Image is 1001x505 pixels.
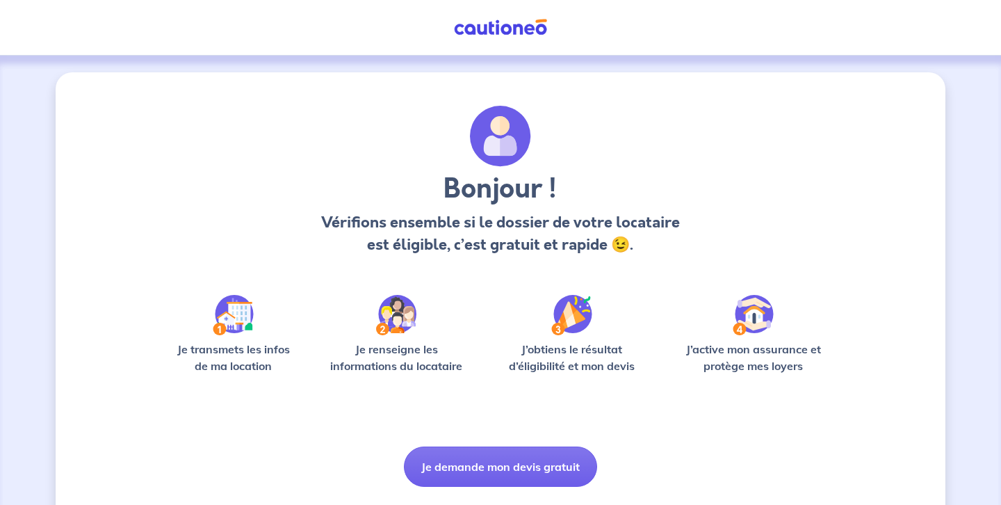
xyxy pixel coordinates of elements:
img: /static/90a569abe86eec82015bcaae536bd8e6/Step-1.svg [213,295,254,335]
p: J’active mon assurance et protège mes loyers [672,341,834,374]
h3: Bonjour ! [317,173,683,206]
button: Je demande mon devis gratuit [404,447,597,487]
p: Je transmets les infos de ma location [167,341,300,374]
p: Vérifions ensemble si le dossier de votre locataire est éligible, c’est gratuit et rapide 😉. [317,211,683,256]
img: /static/f3e743aab9439237c3e2196e4328bba9/Step-3.svg [551,295,592,335]
img: /static/bfff1cf634d835d9112899e6a3df1a5d/Step-4.svg [733,295,774,335]
img: /static/c0a346edaed446bb123850d2d04ad552/Step-2.svg [376,295,416,335]
img: archivate [470,106,531,167]
p: J’obtiens le résultat d’éligibilité et mon devis [494,341,651,374]
p: Je renseigne les informations du locataire [322,341,471,374]
img: Cautioneo [448,19,553,36]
